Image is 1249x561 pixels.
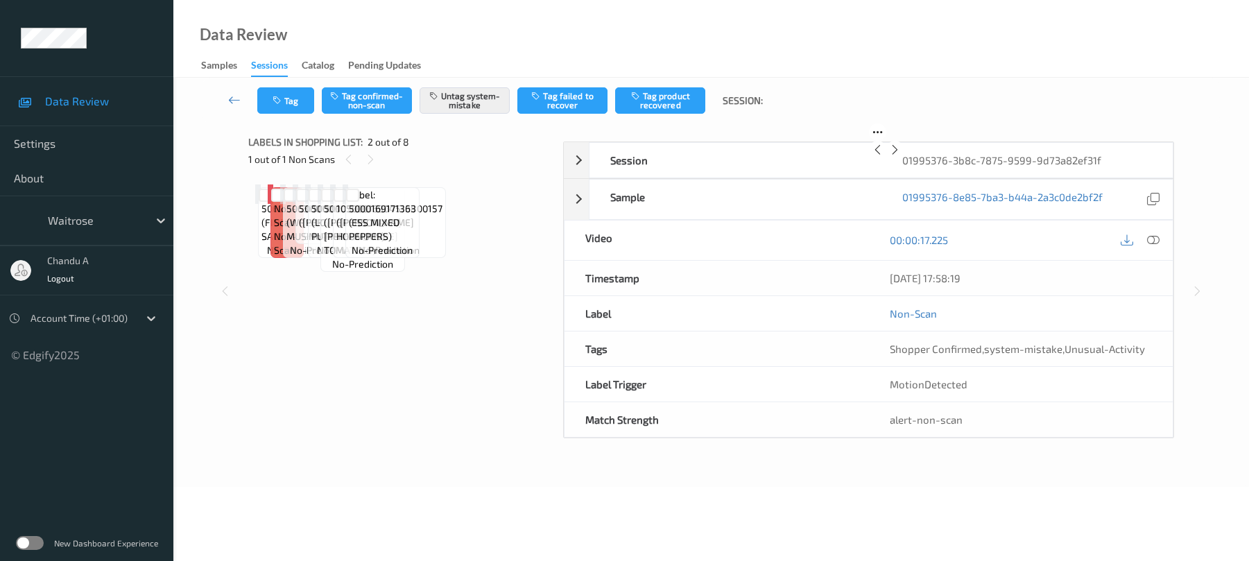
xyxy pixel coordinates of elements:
div: Match Strength [565,402,868,437]
button: Tag [257,87,314,114]
span: no-prediction [317,243,378,257]
div: Label Trigger [565,367,868,402]
a: Pending Updates [348,56,435,76]
div: Samples [201,58,237,76]
button: Untag system-mistake [420,87,510,114]
button: Tag product recovered [615,87,705,114]
div: MotionDetected [869,367,1173,402]
span: Unusual-Activity [1065,343,1145,355]
span: non-scan [274,230,300,257]
div: Video [565,221,868,260]
div: Sessions [251,58,288,77]
div: alert-non-scan [890,413,1152,426]
div: Catalog [302,58,334,76]
span: Labels in shopping list: [248,135,363,149]
div: Sample [589,180,881,219]
span: Label: Non-Scan [274,188,300,230]
div: [DATE] 17:58:19 [890,271,1152,285]
div: Timestamp [565,261,868,295]
span: Label: 5000169171363 (ESS MIXED PEPPERS) [349,188,416,243]
div: Data Review [200,28,287,42]
span: 2 out of 8 [368,135,409,149]
span: system-mistake [984,343,1062,355]
span: Label: 10500016904513800157 ([PERSON_NAME] HOUMOUS) [336,188,442,243]
a: Non-Scan [890,307,937,320]
span: no-prediction [332,257,393,271]
div: 01995376-3b8c-7875-9599-9d73a82ef31f [881,143,1173,178]
a: 01995376-8e85-7ba3-b44a-2a3c0de2bf2f [902,190,1103,209]
span: Label: 5000169578797 ([PERSON_NAME]) [299,188,380,230]
a: Samples [201,56,251,76]
div: 1 out of 1 Non Scans [248,150,553,168]
a: Sessions [251,56,302,77]
div: Sample01995376-8e85-7ba3-b44a-2a3c0de2bf2f [564,179,1173,220]
span: no-prediction [267,243,328,257]
span: Label: 5060055251548 (FINNEB PORK SAUSAGES) [261,188,334,243]
span: Label: 5000354168536 (LG PUTTANESCA) [311,188,384,243]
a: 00:00:17.225 [890,233,948,247]
button: Tag failed to recover [517,87,608,114]
span: Label: 5000169030387 ([PERSON_NAME] [PERSON_NAME] TOMATOES) [324,188,402,257]
span: no-prediction [290,243,351,257]
a: Catalog [302,56,348,76]
span: Label: 5063210065271 (WR SCO ESS MUSHROOMS) [286,188,355,243]
span: Session: [723,94,763,107]
div: Pending Updates [348,58,421,76]
div: Tags [565,331,868,366]
span: , , [890,343,1145,355]
span: Shopper Confirmed [890,343,982,355]
span: no-prediction [352,243,413,257]
div: Session01995376-3b8c-7875-9599-9d73a82ef31f [564,142,1173,178]
button: Tag confirmed-non-scan [322,87,412,114]
div: Session [589,143,881,178]
div: Label [565,296,868,331]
